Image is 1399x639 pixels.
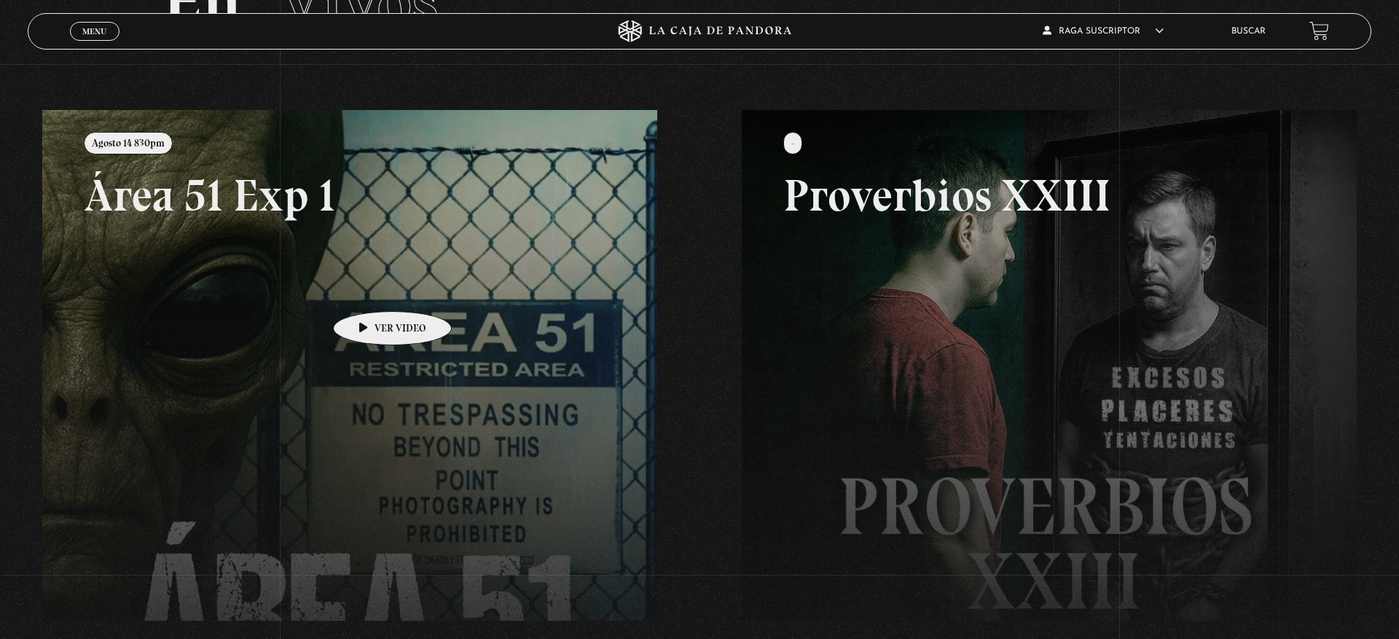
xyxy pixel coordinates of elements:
span: Cerrar [78,39,112,49]
span: Menu [82,27,106,36]
a: Buscar [1231,27,1266,36]
a: View your shopping cart [1309,21,1329,41]
span: Raga Suscriptor [1043,27,1164,36]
